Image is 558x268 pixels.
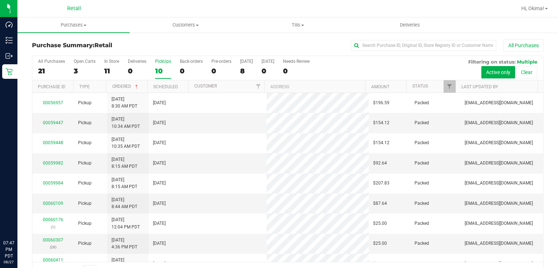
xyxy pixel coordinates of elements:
[43,180,63,186] a: 00059984
[504,39,543,52] button: All Purchases
[38,59,65,64] div: All Purchases
[130,22,242,28] span: Customers
[252,80,264,93] a: Filter
[78,100,92,106] span: Pickup
[415,180,429,187] span: Packed
[415,200,429,207] span: Packed
[104,59,119,64] div: In Store
[153,180,166,187] span: [DATE]
[412,84,428,89] a: Status
[521,5,544,11] span: Hi, Okima!
[242,17,354,33] a: Tills
[465,260,533,267] span: [EMAIL_ADDRESS][DOMAIN_NAME]
[468,59,515,65] span: Filtering on status:
[78,119,92,126] span: Pickup
[128,67,146,75] div: 0
[78,260,92,267] span: Pickup
[37,244,69,251] p: (28)
[5,21,13,28] inline-svg: Dashboard
[128,59,146,64] div: Deliveries
[153,84,178,89] a: Scheduled
[415,139,429,146] span: Packed
[373,160,387,167] span: $92.64
[153,200,166,207] span: [DATE]
[465,119,533,126] span: [EMAIL_ADDRESS][DOMAIN_NAME]
[17,22,130,28] span: Purchases
[415,220,429,227] span: Packed
[465,240,533,247] span: [EMAIL_ADDRESS][DOMAIN_NAME]
[43,140,63,145] a: 00059448
[78,220,92,227] span: Pickup
[211,59,231,64] div: Pre-orders
[104,67,119,75] div: 11
[32,42,202,49] h3: Purchase Summary:
[153,160,166,167] span: [DATE]
[465,220,533,227] span: [EMAIL_ADDRESS][DOMAIN_NAME]
[3,240,14,259] p: 07:47 PM PDT
[283,67,310,75] div: 0
[373,260,387,267] span: $98.42
[79,84,90,89] a: Type
[516,66,537,78] button: Clear
[415,119,429,126] span: Packed
[43,257,63,263] a: 00060411
[444,80,456,93] a: Filter
[155,59,171,64] div: PickUps
[78,240,92,247] span: Pickup
[112,116,140,130] span: [DATE] 10:34 AM PDT
[465,100,533,106] span: [EMAIL_ADDRESS][DOMAIN_NAME]
[43,217,63,222] a: 00060176
[373,200,387,207] span: $87.64
[283,59,310,64] div: Needs Review
[194,84,217,89] a: Customer
[373,220,387,227] span: $25.00
[373,139,389,146] span: $154.12
[155,67,171,75] div: 10
[373,180,389,187] span: $207.83
[94,42,112,49] span: Retail
[78,160,92,167] span: Pickup
[415,100,429,106] span: Packed
[465,180,533,187] span: [EMAIL_ADDRESS][DOMAIN_NAME]
[78,200,92,207] span: Pickup
[481,66,515,78] button: Active only
[112,176,137,190] span: [DATE] 8:15 AM PDT
[5,52,13,60] inline-svg: Outbound
[43,120,63,125] a: 00059447
[38,84,65,89] a: Purchase ID
[153,119,166,126] span: [DATE]
[5,68,13,75] inline-svg: Retail
[37,224,69,231] p: (1)
[351,40,496,51] input: Search Purchase ID, Original ID, State Registry ID or Customer Name...
[415,260,435,267] span: Submitted
[112,156,137,170] span: [DATE] 8:15 AM PDT
[153,260,166,267] span: [DATE]
[112,96,137,110] span: [DATE] 8:30 AM PDT
[373,240,387,247] span: $25.00
[3,259,14,265] p: 08/27
[415,160,429,167] span: Packed
[7,210,29,232] iframe: Resource center
[415,240,429,247] span: Packed
[262,67,274,75] div: 0
[153,100,166,106] span: [DATE]
[43,100,63,105] a: 00056957
[264,80,365,93] th: Address
[242,22,353,28] span: Tills
[390,22,430,28] span: Deliveries
[153,139,166,146] span: [DATE]
[43,237,63,243] a: 00060307
[262,59,274,64] div: [DATE]
[43,201,63,206] a: 00060109
[5,37,13,44] inline-svg: Inventory
[112,237,137,251] span: [DATE] 4:36 PM PDT
[373,119,389,126] span: $154.12
[74,59,96,64] div: Open Carts
[38,67,65,75] div: 21
[78,139,92,146] span: Pickup
[240,59,253,64] div: [DATE]
[112,196,137,210] span: [DATE] 8:44 AM PDT
[465,160,533,167] span: [EMAIL_ADDRESS][DOMAIN_NAME]
[240,67,253,75] div: 8
[112,84,139,89] a: Ordered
